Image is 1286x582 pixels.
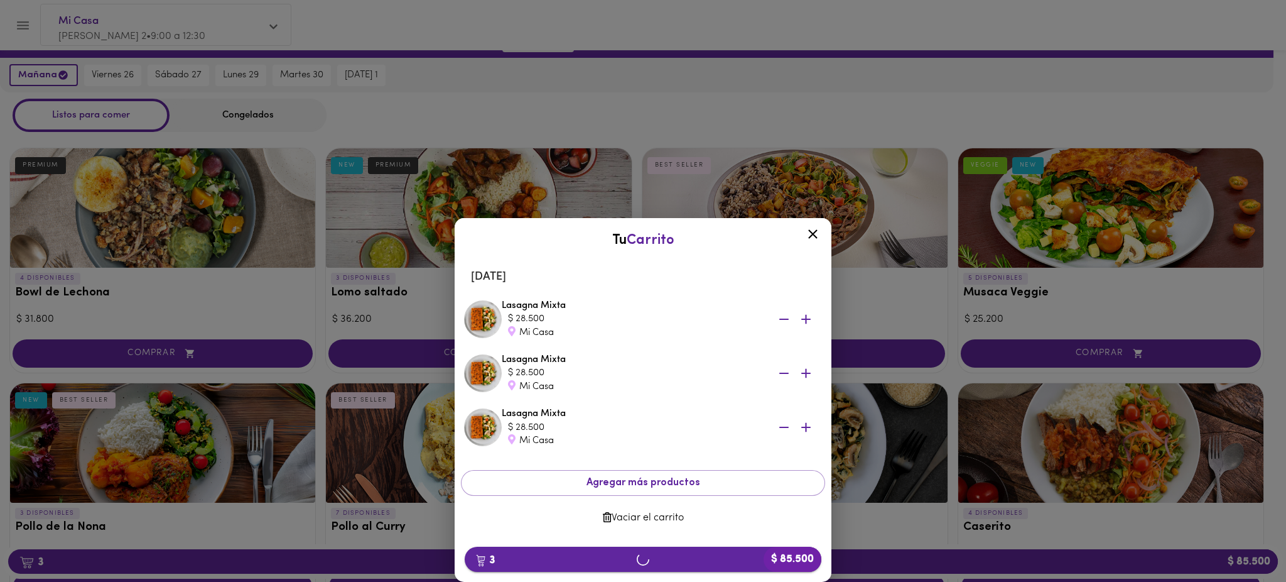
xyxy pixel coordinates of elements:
[461,506,825,530] button: Vaciar el carrito
[472,477,814,489] span: Agregar más productos
[464,354,502,392] img: Lasagna Mixta
[471,512,815,524] span: Vaciar el carrito
[502,299,822,339] div: Lasagna Mixta
[508,421,759,434] div: $ 28.500
[508,434,759,447] div: Mi Casa
[1213,509,1273,569] iframe: Messagebird Livechat Widget
[468,552,502,568] b: 3
[508,380,759,393] div: Mi Casa
[502,353,822,393] div: Lasagna Mixta
[502,407,822,447] div: Lasagna Mixta
[508,366,759,380] div: $ 28.500
[464,409,502,446] img: Lasagna Mixta
[508,312,759,326] div: $ 28.500
[476,554,485,567] img: cart.png
[465,547,821,572] button: 3$ 85.500
[461,262,825,292] li: [DATE]
[627,233,674,248] span: Carrito
[461,470,825,496] button: Agregar más productos
[508,326,759,339] div: Mi Casa
[467,231,819,250] div: Tu
[764,547,821,572] b: $ 85.500
[464,300,502,338] img: Lasagna Mixta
